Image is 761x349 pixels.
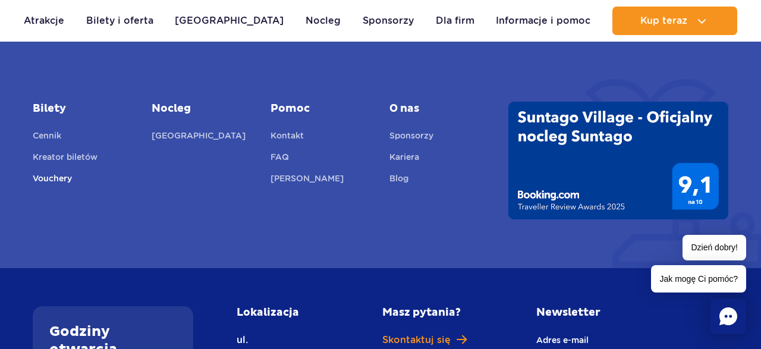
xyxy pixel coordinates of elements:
[24,7,64,35] a: Atrakcje
[382,334,451,347] span: Skontaktuj się
[33,172,72,188] a: Vouchery
[382,334,498,347] a: Skontaktuj się
[651,265,746,293] span: Jak mogę Ci pomóc?
[496,7,590,35] a: Informacje i pomoc
[508,102,728,219] img: Traveller Review Awards 2025' od Booking.com dla Suntago Village - wynik 9.1/10
[389,129,433,146] a: Sponsorzy
[33,129,61,146] a: Cennik
[306,7,341,35] a: Nocleg
[389,172,408,188] a: Blog
[536,306,703,319] h2: Newsletter
[363,7,414,35] a: Sponsorzy
[271,172,344,188] a: [PERSON_NAME]
[237,306,329,319] h2: Lokalizacja
[33,102,134,116] a: Bilety
[152,102,253,116] a: Nocleg
[389,150,419,167] a: Kariera
[536,334,669,347] label: Adres e-mail
[33,150,98,167] a: Kreator biletów
[436,7,474,35] a: Dla firm
[612,7,737,35] button: Kup teraz
[640,15,687,26] span: Kup teraz
[271,102,372,116] a: Pomoc
[271,129,304,146] a: Kontakt
[710,298,746,334] div: Chat
[175,7,284,35] a: [GEOGRAPHIC_DATA]
[86,7,153,35] a: Bilety i oferta
[382,306,498,319] h2: Masz pytania?
[152,129,246,146] a: [GEOGRAPHIC_DATA]
[683,235,746,260] span: Dzień dobry!
[271,150,289,167] a: FAQ
[389,102,490,116] span: O nas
